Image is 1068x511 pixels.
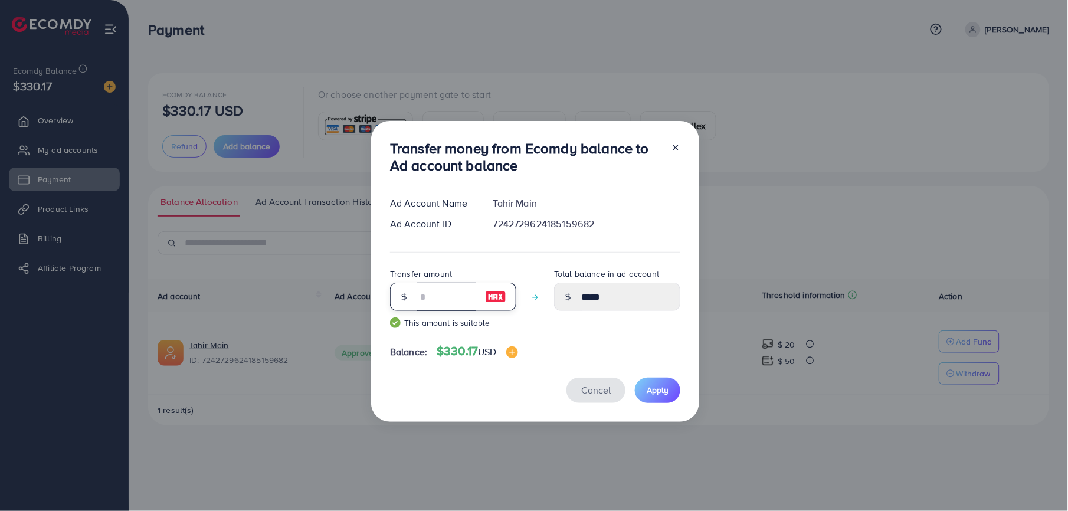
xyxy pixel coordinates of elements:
iframe: Chat [1018,458,1059,502]
label: Transfer amount [390,268,452,280]
button: Apply [635,378,680,403]
img: guide [390,317,401,328]
span: Apply [647,384,669,396]
div: Ad Account Name [381,196,484,210]
div: 7242729624185159682 [484,217,690,231]
span: Cancel [581,384,611,397]
span: Balance: [390,345,427,359]
h3: Transfer money from Ecomdy balance to Ad account balance [390,140,661,174]
div: Ad Account ID [381,217,484,231]
span: USD [478,345,496,358]
button: Cancel [566,378,625,403]
img: image [506,346,518,358]
label: Total balance in ad account [554,268,659,280]
div: Tahir Main [484,196,690,210]
small: This amount is suitable [390,317,516,329]
img: image [485,290,506,304]
h4: $330.17 [437,344,518,359]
